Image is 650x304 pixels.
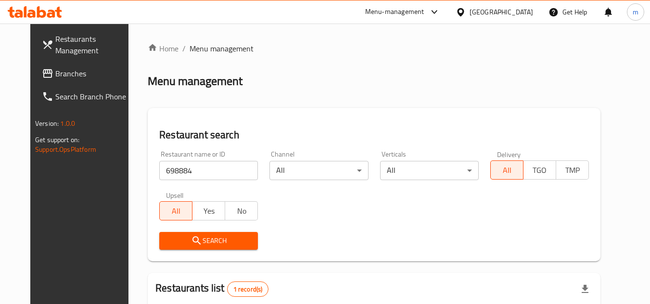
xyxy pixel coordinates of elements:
[55,91,131,102] span: Search Branch Phone
[523,160,556,180] button: TGO
[166,192,184,198] label: Upsell
[159,201,192,220] button: All
[55,68,131,79] span: Branches
[490,160,523,180] button: All
[167,235,250,247] span: Search
[155,281,268,297] h2: Restaurants list
[190,43,254,54] span: Menu management
[527,163,552,177] span: TGO
[55,33,131,56] span: Restaurants Management
[225,201,258,220] button: No
[196,204,221,218] span: Yes
[380,161,479,180] div: All
[574,278,597,301] div: Export file
[556,160,589,180] button: TMP
[159,161,258,180] input: Search for restaurant name or ID..
[148,73,242,89] h2: Menu management
[148,43,600,54] nav: breadcrumb
[269,161,368,180] div: All
[35,117,59,130] span: Version:
[35,143,96,156] a: Support.OpsPlatform
[497,151,521,158] label: Delivery
[35,134,79,146] span: Get support on:
[182,43,186,54] li: /
[470,7,533,17] div: [GEOGRAPHIC_DATA]
[34,27,139,62] a: Restaurants Management
[159,232,258,250] button: Search
[560,163,585,177] span: TMP
[192,201,225,220] button: Yes
[34,85,139,108] a: Search Branch Phone
[164,204,189,218] span: All
[34,62,139,85] a: Branches
[228,285,268,294] span: 1 record(s)
[229,204,254,218] span: No
[159,128,589,142] h2: Restaurant search
[148,43,178,54] a: Home
[60,117,75,130] span: 1.0.0
[633,7,638,17] span: m
[495,163,520,177] span: All
[365,6,424,18] div: Menu-management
